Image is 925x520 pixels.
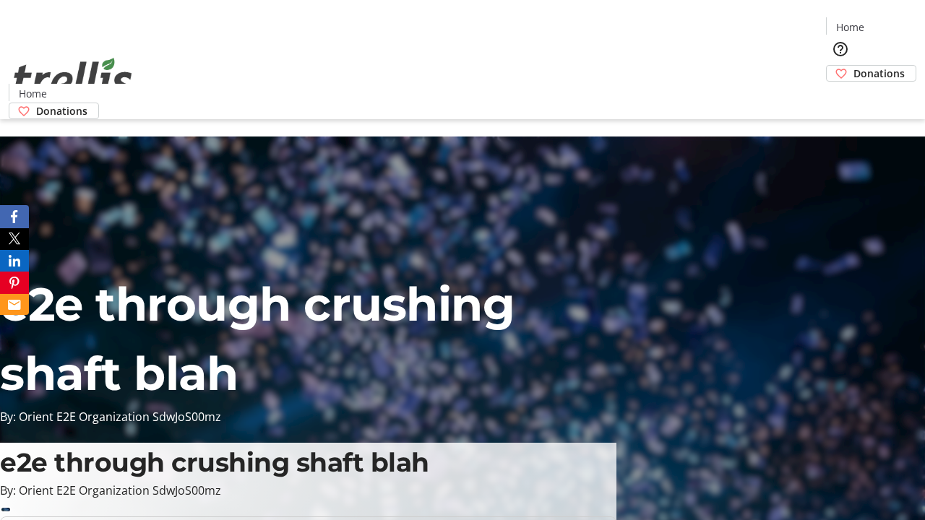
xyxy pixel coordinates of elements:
span: Home [836,19,864,35]
img: Orient E2E Organization SdwJoS00mz's Logo [9,42,137,114]
button: Cart [826,82,855,110]
a: Home [9,86,56,101]
a: Donations [9,103,99,119]
span: Donations [36,103,87,118]
a: Donations [826,65,916,82]
a: Home [827,19,873,35]
span: Donations [853,66,905,81]
button: Help [826,35,855,64]
span: Home [19,86,47,101]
